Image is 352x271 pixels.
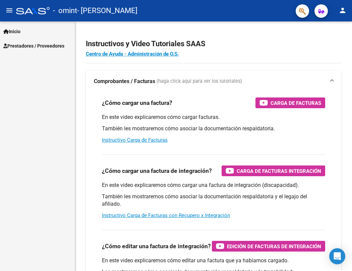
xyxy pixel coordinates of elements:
h2: Instructivos y Video Tutoriales SAAS [86,38,341,50]
h3: ¿Cómo cargar una factura? [102,98,172,108]
strong: Comprobantes / Facturas [94,78,155,85]
span: - omint [53,3,77,18]
a: Instructivo Carga de Facturas con Recupero x Integración [102,212,230,218]
span: (haga click aquí para ver los tutoriales) [157,78,242,85]
mat-icon: menu [5,6,13,14]
div: Open Intercom Messenger [329,248,345,264]
span: Carga de Facturas [271,99,321,107]
mat-icon: person [339,6,347,14]
span: - [PERSON_NAME] [77,3,137,18]
span: Prestadores / Proveedores [3,42,64,50]
span: Edición de Facturas de integración [227,242,321,251]
h3: ¿Cómo editar una factura de integración? [102,242,211,251]
p: En este video explicaremos cómo editar una factura que ya habíamos cargado. [102,257,325,264]
button: Carga de Facturas [255,97,325,108]
span: Inicio [3,28,20,35]
p: En este video explicaremos cómo cargar facturas. [102,114,325,121]
mat-expansion-panel-header: Comprobantes / Facturas (haga click aquí para ver los tutoriales) [86,71,341,92]
button: Carga de Facturas Integración [222,165,325,176]
a: Instructivo Carga de Facturas [102,137,168,143]
a: Centro de Ayuda - Administración de O.S. [86,51,179,57]
h3: ¿Cómo cargar una factura de integración? [102,166,212,176]
button: Edición de Facturas de integración [212,241,325,252]
span: Carga de Facturas Integración [237,167,321,175]
p: En este video explicaremos cómo cargar una factura de integración (discapacidad). [102,182,325,189]
p: También les mostraremos cómo asociar la documentación respaldatoria y el legajo del afiliado. [102,193,325,208]
p: También les mostraremos cómo asociar la documentación respaldatoria. [102,125,325,132]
